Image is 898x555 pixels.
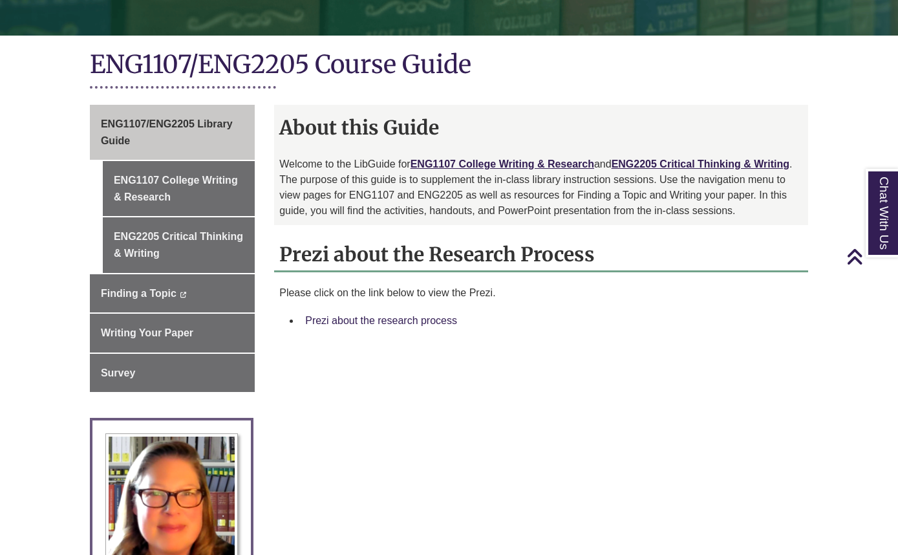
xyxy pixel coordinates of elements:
a: Writing Your Paper [90,314,255,353]
span: Finding a Topic [101,288,176,299]
h2: About this Guide [274,111,808,144]
span: Survey [101,367,135,378]
a: Prezi about the research process [305,315,457,326]
a: Survey [90,354,255,393]
a: ENG2205 Critical Thinking & Writing [103,217,255,272]
i: This link opens in a new window [179,292,186,298]
h2: Prezi about the Research Process [274,238,808,272]
div: Guide Page Menu [90,105,255,392]
p: Welcome to the LibGuide for and . The purpose of this guide is to supplement the in-class library... [279,157,803,219]
a: ENG2205 Critical Thinking & Writing [612,158,789,169]
span: ENG1107/ENG2205 Library Guide [101,118,233,146]
a: Finding a Topic [90,274,255,313]
span: Writing Your Paper [101,327,193,338]
a: ENG1107 College Writing & Research [411,158,594,169]
h1: ENG1107/ENG2205 Course Guide [90,49,808,83]
a: ENG1107/ENG2205 Library Guide [90,105,255,160]
a: ENG1107 College Writing & Research [103,161,255,216]
p: Please click on the link below to view the Prezi. [279,285,803,301]
a: Back to Top [846,248,895,265]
